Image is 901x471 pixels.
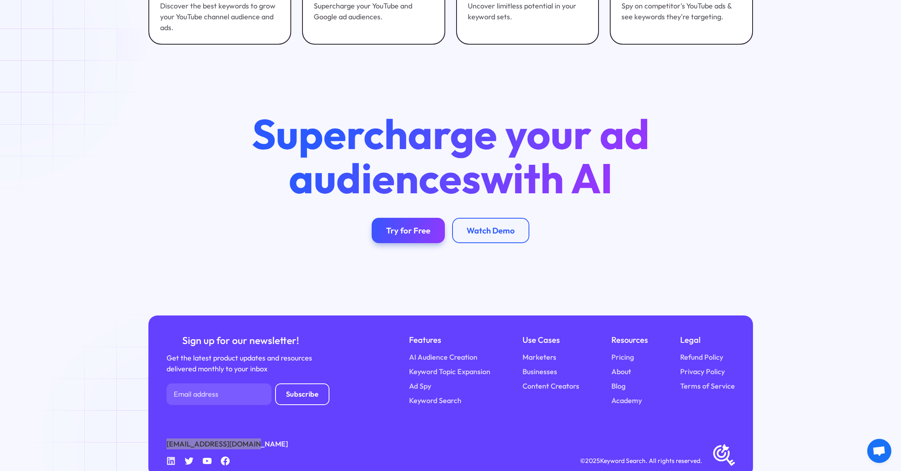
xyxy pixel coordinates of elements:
span: 2025 [585,457,600,465]
a: Ad Spy [409,381,431,391]
input: Subscribe [275,383,329,405]
a: Open chat [867,439,891,463]
div: Features [409,334,490,346]
span: with AI [481,152,613,204]
div: Uncover limitless potential in your keyword sets. [468,0,588,22]
input: Email address [167,383,272,405]
div: Discover the best keywords to grow your YouTube channel audience and ads. [160,0,280,33]
a: Terms of Service [680,381,735,391]
div: Use Cases [522,334,579,346]
div: Watch Demo [467,225,515,235]
div: Spy on competitor's YouTube ads & see keywords they're targeting. [621,0,741,22]
div: Try for Free [386,225,430,235]
div: Sign up for our newsletter! [167,334,315,347]
a: Content Creators [522,381,579,391]
a: Try for Free [372,218,445,243]
a: Keyword Topic Expansion [409,366,490,377]
div: Supercharge your YouTube and Google ad audiences. [314,0,434,22]
a: Businesses [522,366,557,377]
div: Resources [611,334,648,346]
a: AI Audience Creation [409,352,477,362]
h2: Supercharge your ad audiences [233,112,668,200]
form: Newsletter Form [167,383,329,405]
a: Pricing [611,352,634,362]
a: Watch Demo [452,218,529,243]
a: Blog [611,381,625,391]
div: © Keyword Search. All rights reserved. [580,456,702,466]
a: [EMAIL_ADDRESS][DOMAIN_NAME] [167,438,288,449]
a: Refund Policy [680,352,723,362]
a: Marketers [522,352,556,362]
a: About [611,366,631,377]
a: Privacy Policy [680,366,725,377]
div: Get the latest product updates and resources delivered monthly to your inbox [167,352,315,374]
div: Legal [680,334,735,346]
a: Keyword Search [409,395,461,406]
a: Academy [611,395,642,406]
